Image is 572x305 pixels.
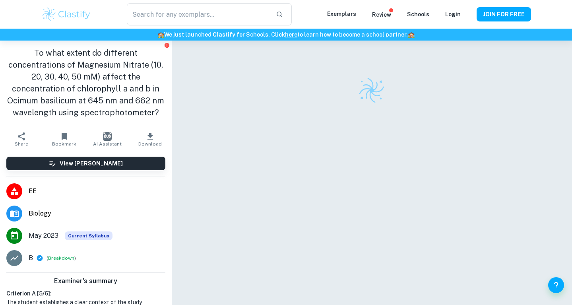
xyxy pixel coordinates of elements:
span: Download [138,141,162,147]
h6: Examiner's summary [3,276,169,286]
img: Clastify logo [41,6,92,22]
p: B [29,253,33,263]
a: Login [445,11,461,17]
button: AI Assistant [86,128,129,150]
h6: Criterion A [ 5 / 6 ]: [6,289,165,298]
span: Bookmark [52,141,76,147]
span: Share [15,141,28,147]
span: AI Assistant [93,141,122,147]
span: Current Syllabus [65,231,112,240]
span: ( ) [47,254,76,262]
button: Report issue [164,42,170,48]
button: Bookmark [43,128,86,150]
button: Download [129,128,172,150]
img: AI Assistant [103,132,112,141]
span: EE [29,186,165,196]
input: Search for any exemplars... [127,3,269,25]
a: Schools [407,11,429,17]
span: 🏫 [408,31,415,38]
img: Clastify logo [358,76,386,104]
h1: To what extent do different concentrations of Magnesium Nitrate (10, 20, 30, 40, 50 mM) affect th... [6,47,165,119]
span: May 2023 [29,231,58,241]
h6: We just launched Clastify for Schools. Click to learn how to become a school partner. [2,30,570,39]
div: This exemplar is based on the current syllabus. Feel free to refer to it for inspiration/ideas wh... [65,231,112,240]
h6: View [PERSON_NAME] [60,159,123,168]
button: Breakdown [48,254,74,262]
span: 🏫 [157,31,164,38]
span: Biology [29,209,165,218]
p: Review [372,10,391,19]
p: Exemplars [327,10,356,18]
a: here [285,31,297,38]
button: View [PERSON_NAME] [6,157,165,170]
button: JOIN FOR FREE [477,7,531,21]
button: Help and Feedback [548,277,564,293]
